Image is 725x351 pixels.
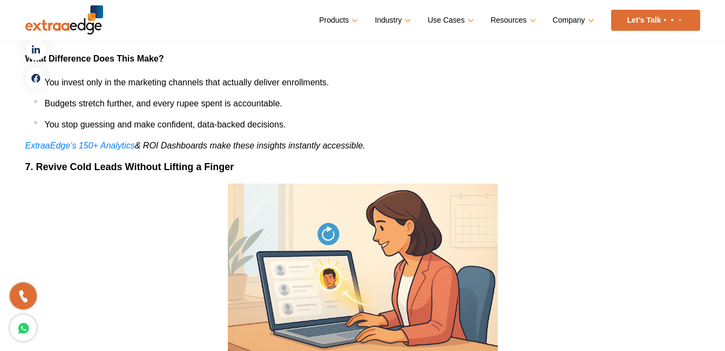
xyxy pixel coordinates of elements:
a: Industry [375,12,409,28]
a: facebook [25,67,47,89]
a: Let’s Talk [611,10,700,31]
a: ExtraaEdge’s 150+ Analytics [25,141,135,150]
a: Products [319,12,356,28]
a: Use Cases [428,12,471,28]
a: Resources [491,12,534,28]
a: linkedin [25,39,47,60]
span: You invest only in the marketing channels that actually deliver enrollments. [45,78,329,87]
b: 7. Revive Cold Leads Without Lifting a Finger [25,161,234,172]
b: What Difference Does This Make? [25,54,164,63]
span: Budgets stretch further, and every rupee spent is accountable. [45,99,282,108]
span: You stop guessing and make confident, data-backed decisions. [45,120,286,129]
a: Company [553,12,592,28]
span: & ROI Dashboards make these insights instantly accessible. [25,141,365,150]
